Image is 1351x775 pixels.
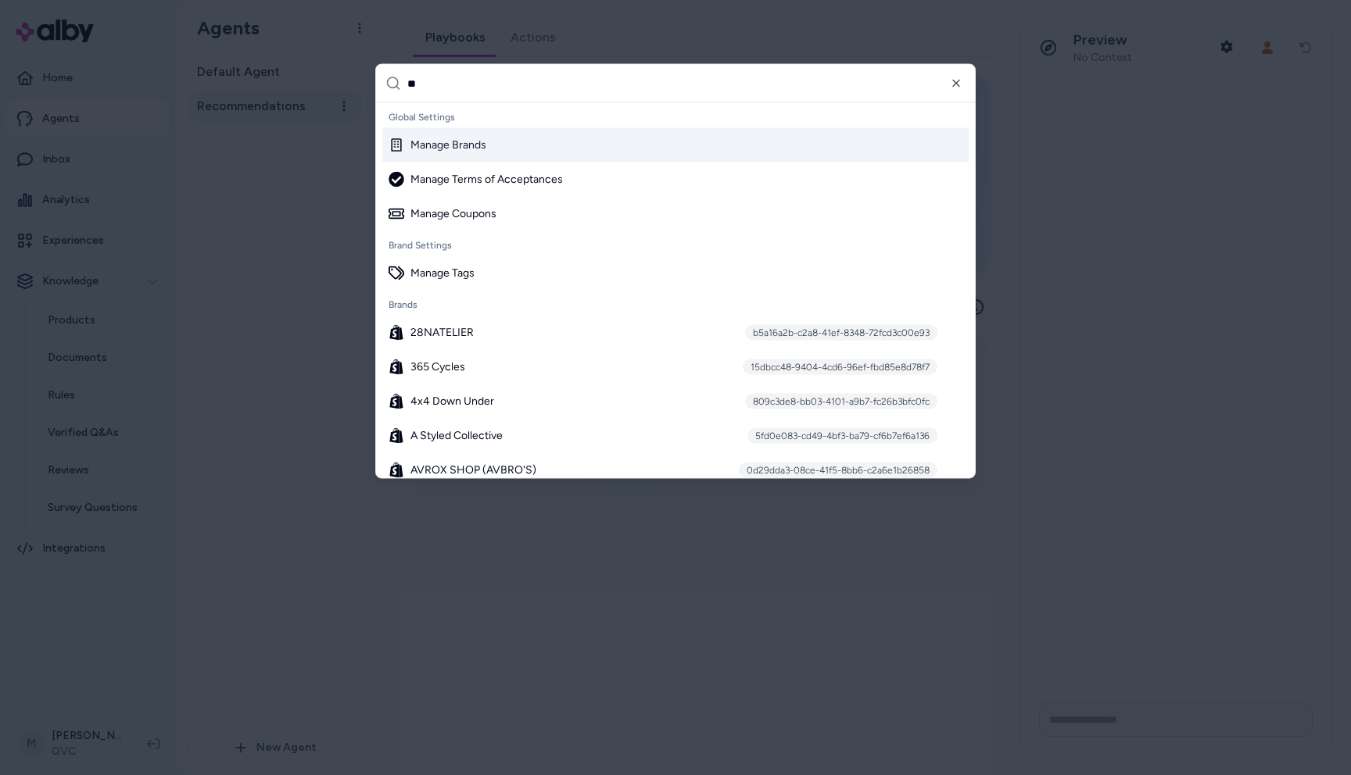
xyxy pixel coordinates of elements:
[389,266,475,281] div: Manage Tags
[410,394,494,409] span: 4x4 Down Under
[410,462,536,478] span: AVROX SHOP (AVBRO'S)
[389,172,563,187] div: Manage Terms of Acceptances
[410,428,503,444] span: A Styled Collective
[389,137,486,153] div: Manage Brands
[382,234,969,256] div: Brand Settings
[739,462,937,478] div: 0d29dda3-08ce-41f5-8bb6-c2a6e1b26858
[389,206,496,222] div: Manage Coupons
[745,325,937,341] div: b5a16a2b-c2a8-41ef-8348-72fcd3c00e93
[745,394,937,409] div: 809c3de8-bb03-4101-a9b7-fc26b3bfc0fc
[743,359,937,375] div: 15dbcc48-9404-4cd6-96ef-fbd85e8d78f7
[410,325,474,341] span: 28NATELIER
[382,106,969,128] div: Global Settings
[382,294,969,316] div: Brands
[747,428,937,444] div: 5fd0e083-cd49-4bf3-ba79-cf6b7ef6a136
[410,359,465,375] span: 365 Cycles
